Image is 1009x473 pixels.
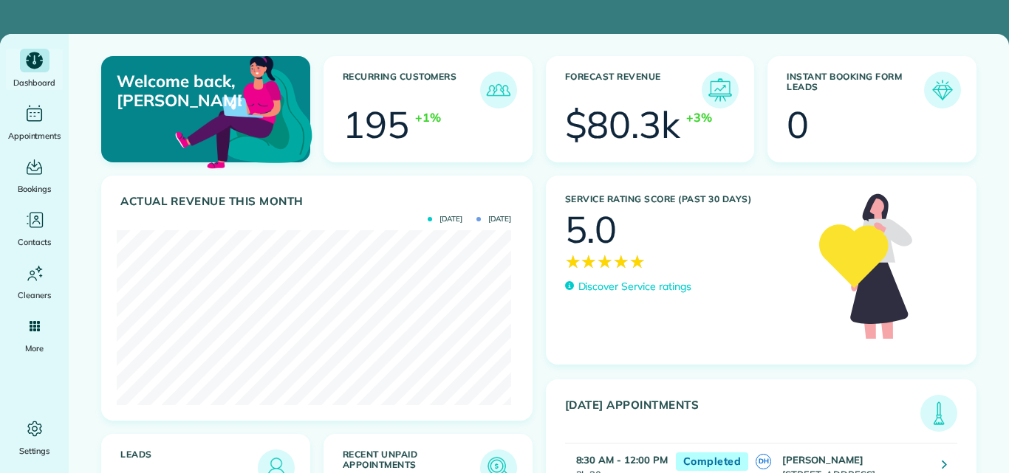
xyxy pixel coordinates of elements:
a: Contacts [6,208,63,249]
div: 195 [343,106,409,143]
span: DH [756,454,771,469]
p: Discover Service ratings [578,279,691,294]
a: Bookings [6,155,63,196]
a: Discover Service ratings [565,279,691,294]
h3: [DATE] Appointments [565,398,921,432]
span: [DATE] [476,215,511,223]
span: Contacts [18,235,51,249]
img: icon_recurring_customers-cf858462ba22bcd05b5a5880d41d6543d210077de5bb9ebc9590e49fd87d84ed.png [484,75,513,105]
div: +3% [686,108,712,126]
span: ★ [613,248,629,275]
a: Appointments [6,102,63,143]
span: ★ [565,248,581,275]
h3: Recurring Customers [343,72,480,108]
div: 5.0 [565,211,618,248]
span: ★ [629,248,646,275]
a: Dashboard [6,49,63,90]
img: dashboard_welcome-42a62b7d889689a78055ac9021e634bf52bae3f8056760290aed330b23ab8690.png [172,39,315,182]
a: Cleaners [6,261,63,303]
span: [DATE] [428,215,462,223]
div: +1% [415,108,441,126]
div: 0 [787,106,809,143]
a: Settings [6,417,63,458]
span: Bookings [18,182,52,196]
p: Welcome back, [PERSON_NAME]! [117,72,242,111]
img: icon_forecast_revenue-8c13a41c7ed35a8dcfafea3cbb826a0462acb37728057bba2d056411b612bbbe.png [705,75,735,105]
h3: Forecast Revenue [565,72,702,108]
strong: [PERSON_NAME] [782,454,863,466]
span: Settings [19,443,50,458]
span: ★ [597,248,613,275]
img: icon_form_leads-04211a6a04a5b2264e4ee56bc0799ec3eb69b7e499cbb523a139df1d13a81ae0.png [928,75,957,105]
h3: Actual Revenue this month [120,195,517,208]
span: Appointments [8,128,61,143]
span: Cleaners [18,288,51,303]
span: Completed [676,452,749,471]
h3: Service Rating score (past 30 days) [565,194,805,204]
strong: 8:30 AM - 12:00 PM [576,454,668,466]
h3: Instant Booking Form Leads [787,72,924,108]
img: icon_todays_appointments-901f7ab196bb0bea1936b74009e4eb5ffbc2d2711fa7634e0d609ed5ef32b18b.png [924,398,954,428]
span: ★ [581,248,597,275]
div: $80.3k [565,106,681,143]
span: Dashboard [13,75,55,90]
span: More [25,341,44,356]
